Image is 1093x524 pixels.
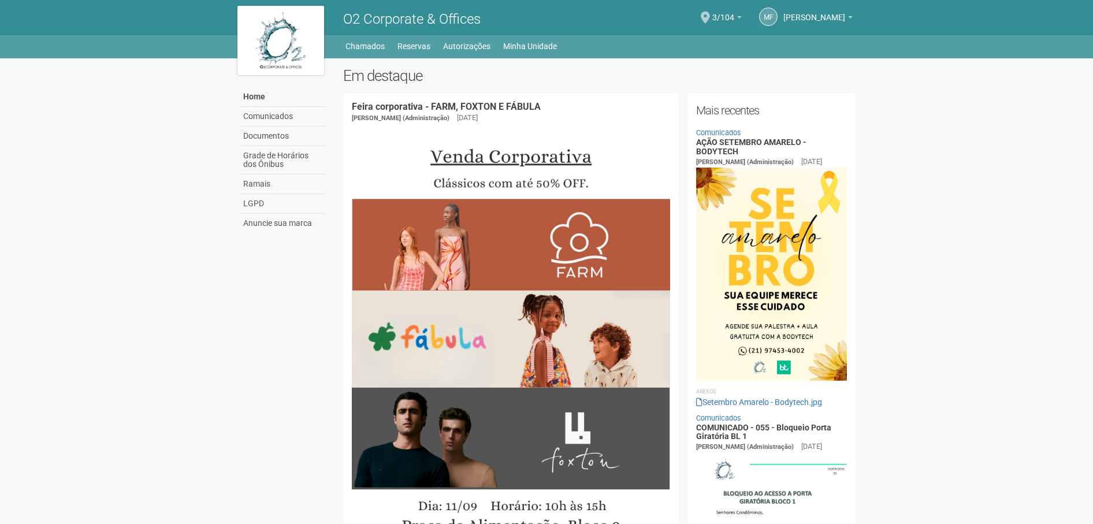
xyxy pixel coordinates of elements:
a: Reservas [397,38,430,54]
img: logo.jpg [237,6,324,75]
h2: Mais recentes [696,102,847,119]
a: Feira corporativa - FARM, FOXTON E FÁBULA [352,101,541,112]
span: [PERSON_NAME] (Administração) [696,158,794,166]
a: Home [240,87,326,107]
span: 3/104 [712,2,734,22]
img: Setembro%20Amarelo%20-%20Bodytech.jpg [696,168,847,381]
a: Grade de Horários dos Ônibus [240,146,326,174]
span: O2 Corporate & Offices [343,11,481,27]
a: Chamados [345,38,385,54]
a: MF [759,8,778,26]
a: Comunicados [240,107,326,127]
h2: Em destaque [343,67,856,84]
a: Anuncie sua marca [240,214,326,233]
a: LGPD [240,194,326,214]
span: [PERSON_NAME] (Administração) [696,443,794,451]
a: AÇÃO SETEMBRO AMARELO - BODYTECH [696,137,806,155]
a: Setembro Amarelo - Bodytech.jpg [696,397,822,407]
a: Ramais [240,174,326,194]
li: Anexos [696,387,847,397]
div: [DATE] [457,113,478,123]
a: Minha Unidade [503,38,557,54]
div: [DATE] [801,441,822,452]
a: 3/104 [712,14,742,24]
a: [PERSON_NAME] [783,14,853,24]
a: Comunicados [696,414,741,422]
a: Autorizações [443,38,490,54]
span: Márcia Ferraz [783,2,845,22]
a: Documentos [240,127,326,146]
a: Comunicados [696,128,741,137]
a: COMUNICADO - 055 - Bloqueio Porta Giratória BL 1 [696,423,831,441]
span: [PERSON_NAME] (Administração) [352,114,449,122]
div: [DATE] [801,157,822,167]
